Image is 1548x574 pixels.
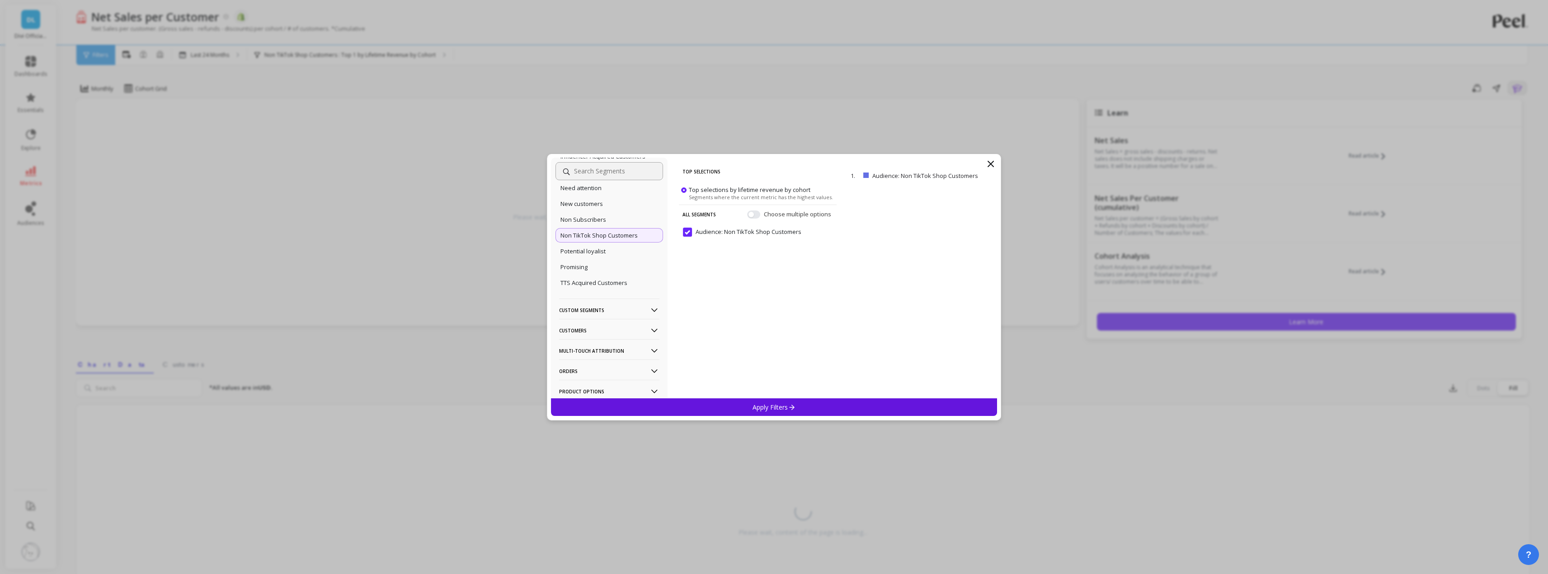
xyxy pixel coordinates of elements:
[689,193,833,200] span: Segments where the current metric has the highest values.
[560,200,603,208] p: New customers
[555,162,663,180] input: Search Segments
[1526,548,1531,561] span: ?
[559,380,659,403] p: Product Options
[872,172,985,180] p: Audience: Non TikTok Shop Customers
[753,403,795,411] p: Apply Filters
[560,279,627,287] p: TTS Acquired Customers
[559,359,659,383] p: Orders
[560,247,606,255] p: Potential loyalist
[682,205,716,224] p: All Segments
[689,185,810,193] span: Top selections by lifetime revenue by cohort
[560,215,606,224] p: Non Subscribers
[560,184,602,192] p: Need attention
[682,162,833,181] p: Top Selections
[559,319,659,342] p: Customers
[851,172,860,180] p: 1.
[764,210,833,219] span: Choose multiple options
[683,228,801,237] span: Audience: Non TikTok Shop Customers
[559,299,659,322] p: Custom Segments
[1518,544,1539,565] button: ?
[559,339,659,362] p: Multi-Touch Attribution
[560,263,588,271] p: Promising
[560,231,638,239] p: Non TikTok Shop Customers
